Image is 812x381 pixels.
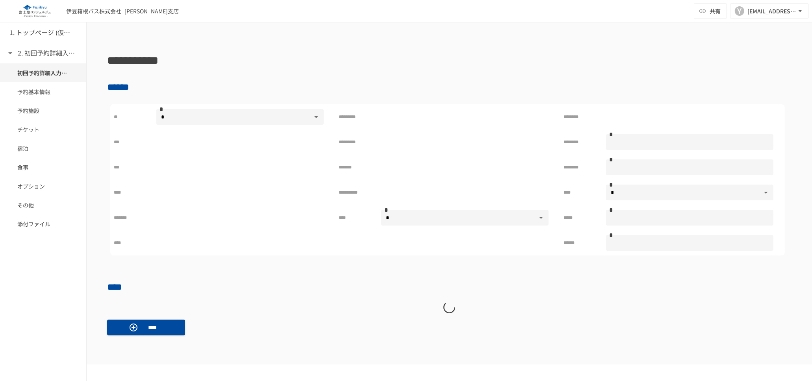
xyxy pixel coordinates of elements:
[17,106,69,115] span: 予約施設
[17,201,69,209] span: その他
[710,7,721,15] span: 共有
[735,6,744,16] div: Y
[694,3,727,19] button: 共有
[17,125,69,134] span: チケット
[17,87,69,96] span: 予約基本情報
[9,5,60,17] img: eQeGXtYPV2fEKIA3pizDiVdzO5gJTl2ahLbsPaD2E4R
[747,6,796,16] div: [EMAIL_ADDRESS][DOMAIN_NAME]
[17,220,69,228] span: 添付ファイル
[17,182,69,190] span: オプション
[17,68,69,77] span: 初回予約詳細入力ページ
[9,28,72,38] h6: 1. トップページ (仮予約一覧)
[66,7,179,15] div: 伊豆箱根バス株式会社_[PERSON_NAME]支店
[17,144,69,153] span: 宿泊
[730,3,809,19] button: Y[EMAIL_ADDRESS][DOMAIN_NAME]
[18,48,81,58] h6: 2. 初回予約詳細入力ページ
[17,163,69,172] span: 食事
